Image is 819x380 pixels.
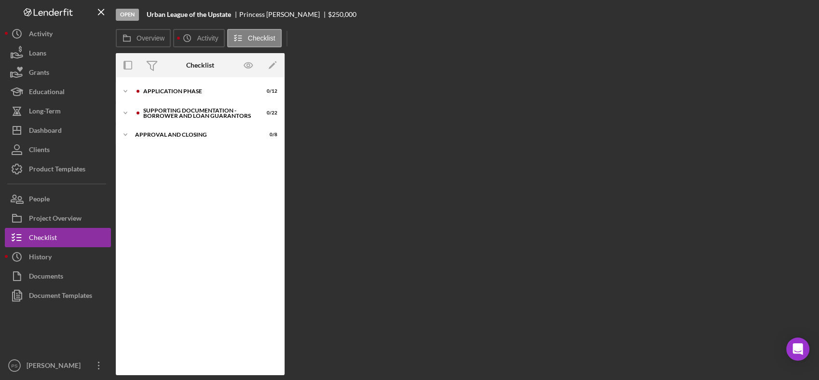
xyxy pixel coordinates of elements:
button: People [5,189,111,209]
button: Checklist [5,228,111,247]
div: Grants [29,63,49,84]
div: Checklist [186,61,214,69]
label: Activity [197,34,218,42]
button: Educational [5,82,111,101]
button: Documents [5,267,111,286]
div: Princess [PERSON_NAME] [239,11,328,18]
label: Overview [136,34,164,42]
button: Activity [5,24,111,43]
div: [PERSON_NAME] [24,356,87,378]
button: History [5,247,111,267]
div: Open Intercom Messenger [786,338,809,361]
div: People [29,189,50,211]
div: Loans [29,43,46,65]
div: Open [116,9,139,21]
div: Activity [29,24,53,46]
div: Supporting Documentation - Borrower and Loan Guarantors [143,108,253,119]
div: 0 / 12 [260,88,277,94]
button: PS[PERSON_NAME] [5,356,111,375]
button: Checklist [227,29,282,47]
button: Product Templates [5,159,111,179]
div: Documents [29,267,63,288]
div: Document Templates [29,286,92,308]
button: Loans [5,43,111,63]
div: Checklist [29,228,57,250]
button: Clients [5,140,111,159]
div: Application Phase [143,88,253,94]
div: Long-Term [29,101,61,123]
div: 0 / 8 [260,132,277,138]
button: Dashboard [5,121,111,140]
span: $250,000 [328,10,356,18]
button: Document Templates [5,286,111,305]
div: History [29,247,52,269]
button: Long-Term [5,101,111,121]
div: Clients [29,140,50,162]
button: Overview [116,29,171,47]
div: 0 / 22 [260,110,277,116]
text: PS [12,363,18,368]
b: Urban League of the Upstate [147,11,231,18]
div: Product Templates [29,159,85,181]
div: Educational [29,82,65,104]
div: Approval and Closing [135,132,253,138]
button: Grants [5,63,111,82]
div: Project Overview [29,209,82,230]
button: Activity [173,29,224,47]
label: Checklist [248,34,275,42]
div: Dashboard [29,121,62,142]
button: Project Overview [5,209,111,228]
